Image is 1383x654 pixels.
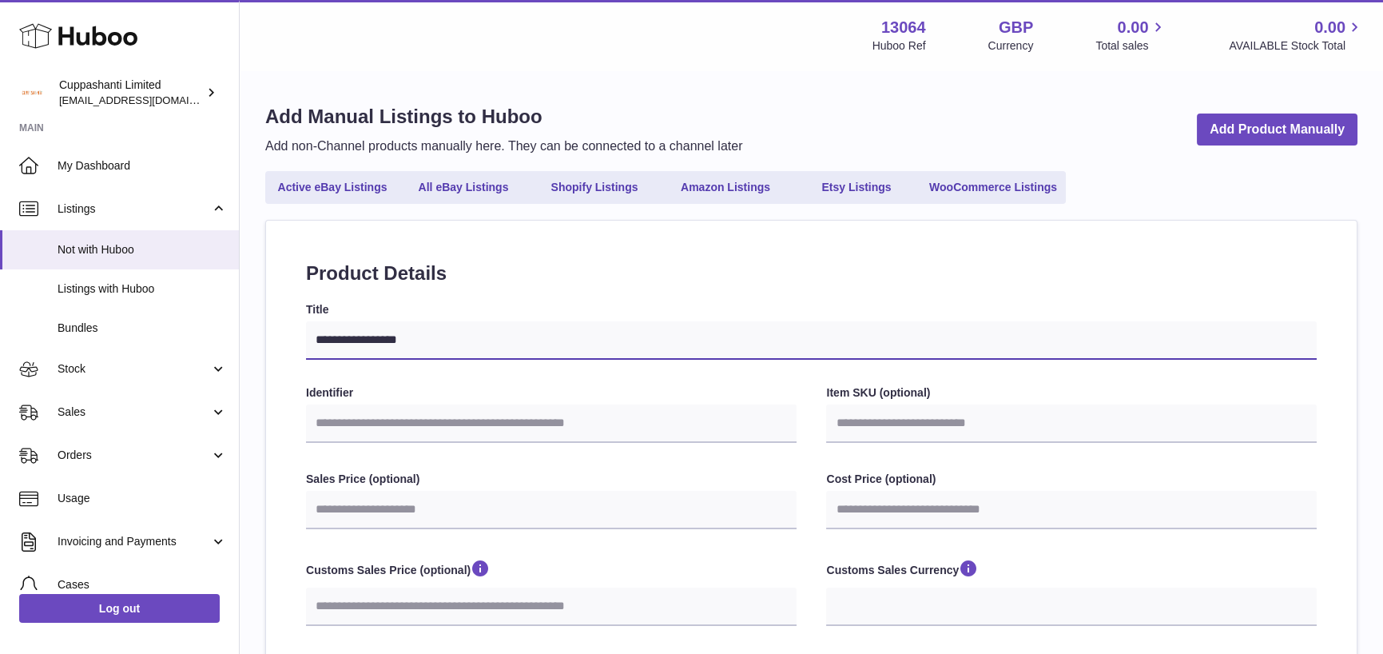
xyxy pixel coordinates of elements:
label: Sales Price (optional) [306,472,797,487]
span: 0.00 [1118,17,1149,38]
label: Identifier [306,385,797,401]
a: Shopify Listings [531,174,658,201]
label: Item SKU (optional) [826,385,1317,401]
a: Amazon Listings [662,174,789,201]
span: 0.00 [1314,17,1345,38]
a: Etsy Listings [793,174,920,201]
span: Sales [58,405,210,420]
label: Cost Price (optional) [826,472,1317,487]
img: internalAdmin-13064@internal.huboo.com [19,81,43,105]
label: Title [306,302,1317,317]
h1: Add Manual Listings to Huboo [265,104,742,130]
a: 0.00 AVAILABLE Stock Total [1229,17,1364,54]
p: Add non-Channel products manually here. They can be connected to a channel later [265,138,742,155]
span: Not with Huboo [58,242,227,257]
a: Add Product Manually [1197,114,1357,146]
span: Listings [58,201,210,217]
span: AVAILABLE Stock Total [1229,38,1364,54]
span: My Dashboard [58,158,227,173]
span: [EMAIL_ADDRESS][DOMAIN_NAME] [59,94,235,106]
label: Customs Sales Currency [826,558,1317,584]
label: Customs Sales Price (optional) [306,558,797,584]
span: Listings with Huboo [58,281,227,297]
h2: Product Details [306,261,1317,286]
span: Orders [58,448,210,463]
strong: 13064 [881,17,926,38]
a: All eBay Listings [399,174,527,201]
span: Invoicing and Payments [58,534,210,549]
span: Usage [58,491,227,506]
span: Total sales [1095,38,1166,54]
div: Cuppashanti Limited [59,78,203,108]
a: 0.00 Total sales [1095,17,1166,54]
span: Cases [58,577,227,592]
span: Bundles [58,321,227,336]
span: Stock [58,361,210,377]
div: Huboo Ref [872,38,926,54]
a: Active eBay Listings [268,174,396,201]
a: WooCommerce Listings [924,174,1063,201]
a: Log out [19,594,220,623]
strong: GBP [999,17,1033,38]
div: Currency [988,38,1034,54]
